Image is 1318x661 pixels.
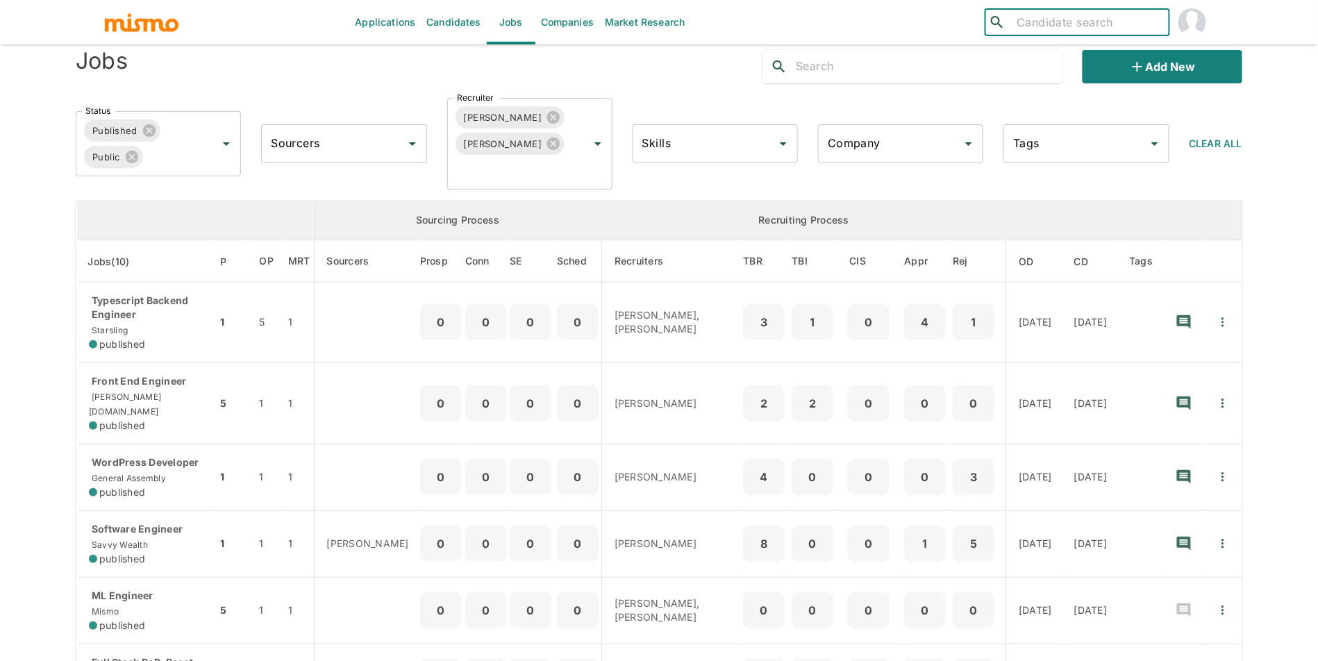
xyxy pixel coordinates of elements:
[426,601,456,620] p: 0
[1167,387,1201,420] button: recent-notes
[420,240,465,283] th: Prospects
[562,534,593,553] p: 0
[1006,510,1063,577] td: [DATE]
[89,473,166,483] span: General Assembly
[1167,306,1201,339] button: recent-notes
[615,537,729,551] p: [PERSON_NAME]
[562,601,593,620] p: 0
[426,534,456,553] p: 0
[837,240,901,283] th: Client Interview Scheduled
[1167,527,1201,560] button: recent-notes
[89,392,161,417] span: [PERSON_NAME][DOMAIN_NAME]
[89,325,128,335] span: Starsling
[507,240,554,283] th: Sent Emails
[84,146,143,168] div: Public
[84,119,160,142] div: Published
[85,105,110,117] label: Status
[426,394,456,413] p: 0
[910,312,940,332] p: 4
[774,134,793,153] button: Open
[99,485,145,499] span: published
[958,534,989,553] p: 5
[797,312,828,332] p: 1
[554,240,602,283] th: Sched
[89,606,119,617] span: Mismo
[615,596,729,624] p: [PERSON_NAME], [PERSON_NAME]
[1063,362,1119,444] td: [DATE]
[958,312,989,332] p: 1
[248,510,285,577] td: 1
[1006,240,1063,283] th: Onboarding Date
[465,240,507,283] th: Connections
[615,308,729,336] p: [PERSON_NAME], [PERSON_NAME]
[248,362,285,444] td: 1
[762,50,796,83] button: search
[853,601,884,620] p: 0
[601,201,1006,240] th: Recruiting Process
[217,283,248,363] td: 1
[285,362,314,444] td: 1
[471,601,501,620] p: 0
[285,240,314,283] th: Market Research Total
[901,240,949,283] th: Approved
[327,537,409,551] p: [PERSON_NAME]
[285,577,314,644] td: 1
[853,534,884,553] p: 0
[1006,444,1063,510] td: [DATE]
[426,467,456,487] p: 0
[749,467,779,487] p: 4
[853,467,884,487] p: 0
[99,337,145,351] span: published
[1063,444,1119,510] td: [DATE]
[89,589,206,603] p: ML Engineer
[1063,577,1119,644] td: [DATE]
[515,312,546,332] p: 0
[958,394,989,413] p: 0
[220,253,244,270] span: P
[217,444,248,510] td: 1
[456,106,565,128] div: [PERSON_NAME]
[910,601,940,620] p: 0
[1019,253,1052,270] span: OD
[1074,253,1107,270] span: CD
[853,394,884,413] p: 0
[248,283,285,363] td: 5
[471,467,501,487] p: 0
[99,552,145,566] span: published
[1145,134,1165,153] button: Open
[403,134,422,153] button: Open
[89,294,206,321] p: Typescript Backend Engineer
[99,619,145,633] span: published
[285,283,314,363] td: 1
[314,240,420,283] th: Sourcers
[89,455,206,469] p: WordPress Developer
[103,12,180,33] img: logo
[615,396,729,410] p: [PERSON_NAME]
[248,240,285,283] th: Open Positions
[797,601,828,620] p: 0
[1006,283,1063,363] td: [DATE]
[515,534,546,553] p: 0
[456,110,551,126] span: [PERSON_NAME]
[471,534,501,553] p: 0
[1006,362,1063,444] td: [DATE]
[588,134,608,153] button: Open
[471,312,501,332] p: 0
[796,56,1062,78] input: Search
[1178,8,1206,36] img: Maria Lujan Ciommo
[1208,462,1238,492] button: Quick Actions
[457,92,494,103] label: Recruiter
[749,394,779,413] p: 2
[1063,510,1119,577] td: [DATE]
[1208,388,1238,419] button: Quick Actions
[89,539,148,550] span: Savvy Wealth
[562,394,593,413] p: 0
[217,577,248,644] td: 5
[76,47,128,75] h4: Jobs
[84,123,146,139] span: Published
[248,577,285,644] td: 1
[910,467,940,487] p: 0
[515,394,546,413] p: 0
[749,534,779,553] p: 8
[1063,283,1119,363] td: [DATE]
